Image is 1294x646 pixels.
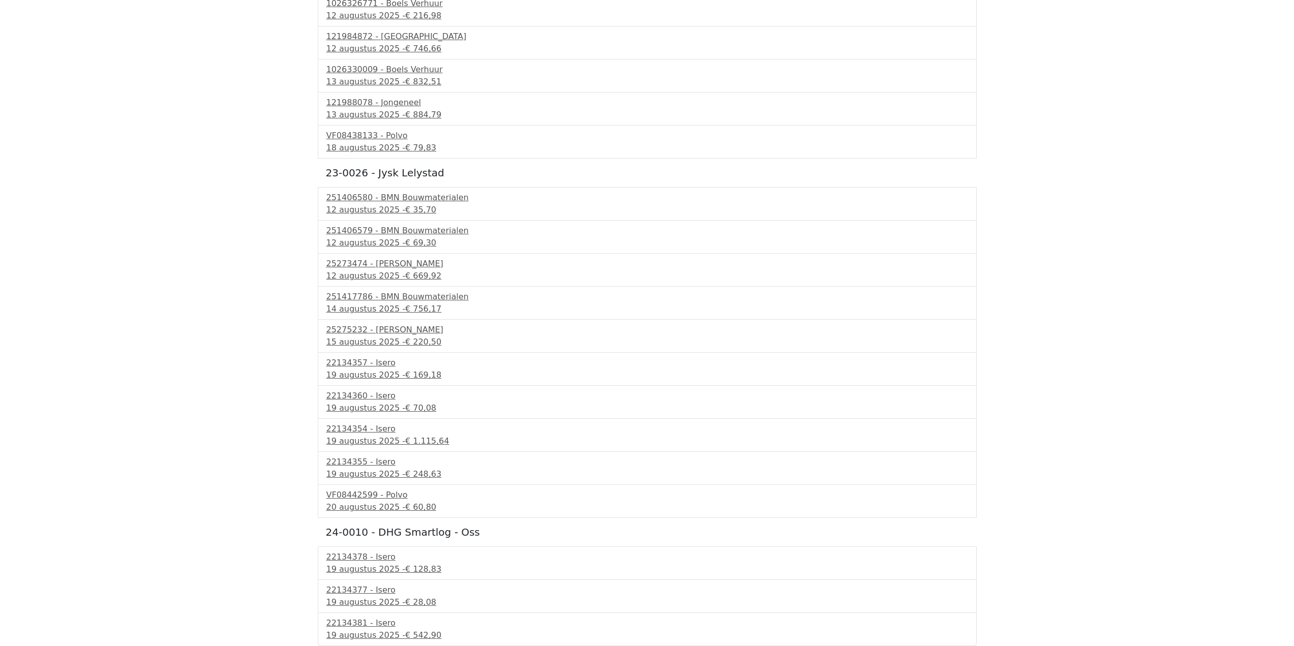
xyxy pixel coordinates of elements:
[326,258,968,282] a: 25273474 - [PERSON_NAME]12 augustus 2025 -€ 669,92
[326,192,968,216] a: 251406580 - BMN Bouwmaterialen12 augustus 2025 -€ 35,70
[326,64,968,88] a: 1026330009 - Boels Verhuur13 augustus 2025 -€ 832,51
[326,30,968,43] div: 121984872 - [GEOGRAPHIC_DATA]
[326,629,968,641] div: 19 augustus 2025 -
[326,456,968,468] div: 22134355 - Isero
[326,456,968,480] a: 22134355 - Isero19 augustus 2025 -€ 248,63
[326,43,968,55] div: 12 augustus 2025 -
[326,237,968,249] div: 12 augustus 2025 -
[326,526,969,538] h5: 24-0010 - DHG Smartlog - Oss
[326,324,968,336] div: 25275232 - [PERSON_NAME]
[326,489,968,501] div: VF08442599 - Polvo
[326,76,968,88] div: 13 augustus 2025 -
[326,97,968,121] a: 121988078 - Jongeneel13 augustus 2025 -€ 884,79
[405,469,441,479] span: € 248,63
[326,291,968,303] div: 251417786 - BMN Bouwmaterialen
[326,402,968,414] div: 19 augustus 2025 -
[326,563,968,575] div: 19 augustus 2025 -
[326,390,968,402] div: 22134360 - Isero
[326,324,968,348] a: 25275232 - [PERSON_NAME]15 augustus 2025 -€ 220,50
[326,167,969,179] h5: 23-0026 - Jysk Lelystad
[326,192,968,204] div: 251406580 - BMN Bouwmaterialen
[405,205,436,214] span: € 35,70
[326,390,968,414] a: 22134360 - Isero19 augustus 2025 -€ 70,08
[326,584,968,596] div: 22134377 - Isero
[326,142,968,154] div: 18 augustus 2025 -
[405,564,441,574] span: € 128,83
[326,468,968,480] div: 19 augustus 2025 -
[326,303,968,315] div: 14 augustus 2025 -
[326,617,968,641] a: 22134381 - Isero19 augustus 2025 -€ 542,90
[326,130,968,154] a: VF08438133 - Polvo18 augustus 2025 -€ 79,83
[326,10,968,22] div: 12 augustus 2025 -
[326,270,968,282] div: 12 augustus 2025 -
[326,489,968,513] a: VF08442599 - Polvo20 augustus 2025 -€ 60,80
[326,30,968,55] a: 121984872 - [GEOGRAPHIC_DATA]12 augustus 2025 -€ 746,66
[326,204,968,216] div: 12 augustus 2025 -
[326,258,968,270] div: 25273474 - [PERSON_NAME]
[405,630,441,640] span: € 542,90
[326,423,968,435] div: 22134354 - Isero
[405,403,436,413] span: € 70,08
[326,225,968,249] a: 251406579 - BMN Bouwmaterialen12 augustus 2025 -€ 69,30
[405,436,449,446] span: € 1.115,64
[405,271,441,281] span: € 669,92
[405,77,441,86] span: € 832,51
[326,501,968,513] div: 20 augustus 2025 -
[326,617,968,629] div: 22134381 - Isero
[326,130,968,142] div: VF08438133 - Polvo
[326,596,968,608] div: 19 augustus 2025 -
[405,44,441,53] span: € 746,66
[326,336,968,348] div: 15 augustus 2025 -
[405,597,436,607] span: € 28,08
[405,370,441,380] span: € 169,18
[326,551,968,575] a: 22134378 - Isero19 augustus 2025 -€ 128,83
[326,357,968,381] a: 22134357 - Isero19 augustus 2025 -€ 169,18
[326,584,968,608] a: 22134377 - Isero19 augustus 2025 -€ 28,08
[326,64,968,76] div: 1026330009 - Boels Verhuur
[405,11,441,20] span: € 216,98
[326,109,968,121] div: 13 augustus 2025 -
[405,304,441,314] span: € 756,17
[326,357,968,369] div: 22134357 - Isero
[326,435,968,447] div: 19 augustus 2025 -
[405,110,441,119] span: € 884,79
[326,225,968,237] div: 251406579 - BMN Bouwmaterialen
[405,143,436,152] span: € 79,83
[405,238,436,248] span: € 69,30
[326,97,968,109] div: 121988078 - Jongeneel
[405,337,441,347] span: € 220,50
[326,423,968,447] a: 22134354 - Isero19 augustus 2025 -€ 1.115,64
[326,369,968,381] div: 19 augustus 2025 -
[405,502,436,512] span: € 60,80
[326,291,968,315] a: 251417786 - BMN Bouwmaterialen14 augustus 2025 -€ 756,17
[326,551,968,563] div: 22134378 - Isero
